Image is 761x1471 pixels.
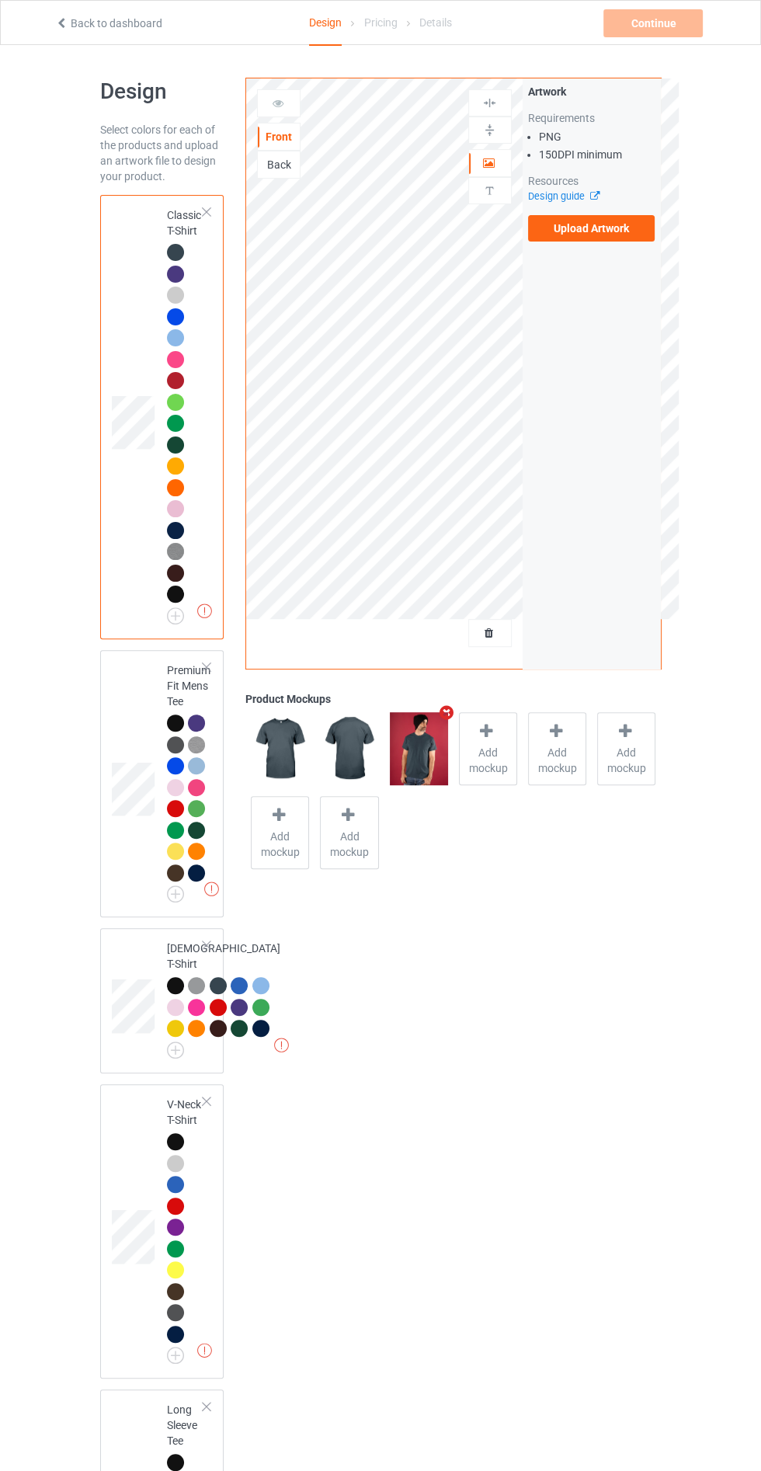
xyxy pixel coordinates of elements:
[167,207,204,619] div: Classic T-Shirt
[252,829,308,860] span: Add mockup
[528,215,655,242] label: Upload Artwork
[258,157,300,172] div: Back
[245,691,661,707] div: Product Mockups
[100,650,224,917] div: Premium Fit Mens Tee
[482,96,497,110] img: svg%3E%0A
[197,603,212,618] img: exclamation icon
[100,195,224,639] div: Classic T-Shirt
[460,745,516,776] span: Add mockup
[320,712,378,785] img: regular.jpg
[363,1,397,44] div: Pricing
[100,1084,224,1379] div: V-Neck T-Shirt
[321,829,377,860] span: Add mockup
[437,704,457,721] i: Remove mockup
[197,1343,212,1358] img: exclamation icon
[167,1042,184,1059] img: svg+xml;base64,PD94bWwgdmVyc2lvbj0iMS4wIiBlbmNvZGluZz0iVVRGLTgiPz4KPHN2ZyB3aWR0aD0iMjJweCIgaGVpZ2...
[167,941,280,1053] div: [DEMOGRAPHIC_DATA] T-Shirt
[482,183,497,198] img: svg%3E%0A
[320,796,378,869] div: Add mockup
[528,110,655,126] div: Requirements
[258,129,300,144] div: Front
[390,712,448,785] img: regular.jpg
[204,882,219,896] img: exclamation icon
[167,662,210,897] div: Premium Fit Mens Tee
[251,712,309,785] img: regular.jpg
[100,78,224,106] h1: Design
[188,736,205,753] img: heather_texture.png
[528,173,655,189] div: Resources
[419,1,452,44] div: Details
[529,745,586,776] span: Add mockup
[167,1097,204,1358] div: V-Neck T-Shirt
[539,147,655,162] li: 150 DPI minimum
[597,712,655,785] div: Add mockup
[598,745,655,776] span: Add mockup
[167,885,184,902] img: svg+xml;base64,PD94bWwgdmVyc2lvbj0iMS4wIiBlbmNvZGluZz0iVVRGLTgiPz4KPHN2ZyB3aWR0aD0iMjJweCIgaGVpZ2...
[528,190,599,202] a: Design guide
[167,607,184,624] img: svg+xml;base64,PD94bWwgdmVyc2lvbj0iMS4wIiBlbmNvZGluZz0iVVRGLTgiPz4KPHN2ZyB3aWR0aD0iMjJweCIgaGVpZ2...
[459,712,517,785] div: Add mockup
[539,129,655,144] li: PNG
[528,712,586,785] div: Add mockup
[482,123,497,137] img: svg%3E%0A
[55,17,162,30] a: Back to dashboard
[167,1347,184,1364] img: svg+xml;base64,PD94bWwgdmVyc2lvbj0iMS4wIiBlbmNvZGluZz0iVVRGLTgiPz4KPHN2ZyB3aWR0aD0iMjJweCIgaGVpZ2...
[309,1,342,46] div: Design
[528,84,655,99] div: Artwork
[100,122,224,184] div: Select colors for each of the products and upload an artwork file to design your product.
[167,543,184,560] img: heather_texture.png
[100,928,224,1073] div: [DEMOGRAPHIC_DATA] T-Shirt
[251,796,309,869] div: Add mockup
